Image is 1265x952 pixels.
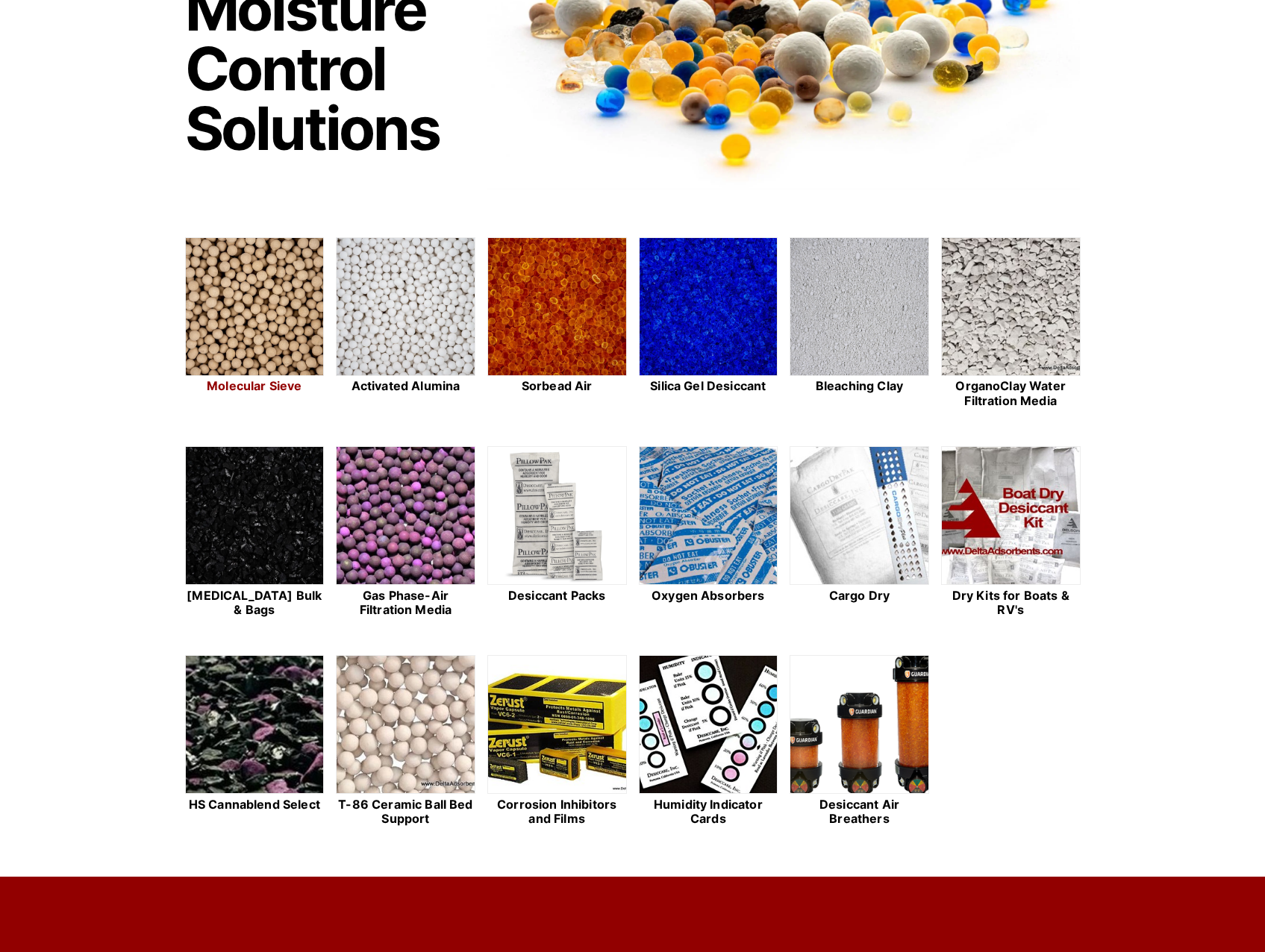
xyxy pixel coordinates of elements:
[185,589,325,617] h2: [MEDICAL_DATA] Bulk & Bags
[185,237,325,410] a: Molecular Sieve
[185,655,325,828] a: HS Cannablend Select
[941,379,1081,407] h2: OrganoClay Water Filtration Media
[487,379,627,393] h2: Sorbead Air
[790,655,929,828] a: Desiccant Air Breathers
[487,655,627,828] a: Corrosion Inhibitors and Films
[639,798,778,826] h2: Humidity Indicator Cards
[639,446,778,619] a: Oxygen Absorbers
[941,237,1081,410] a: OrganoClay Water Filtration Media
[336,446,475,619] a: Gas Phase-Air Filtration Media
[790,237,929,410] a: Bleaching Clay
[185,446,325,619] a: [MEDICAL_DATA] Bulk & Bags
[336,237,475,410] a: Activated Alumina
[185,379,325,393] h2: Molecular Sieve
[487,589,627,603] h2: Desiccant Packs
[941,446,1081,619] a: Dry Kits for Boats & RV's
[185,798,325,812] h2: HS Cannablend Select
[941,589,1081,617] h2: Dry Kits for Boats & RV's
[639,655,778,828] a: Humidity Indicator Cards
[790,589,929,603] h2: Cargo Dry
[487,237,627,410] a: Sorbead Air
[790,798,929,826] h2: Desiccant Air Breathers
[790,446,929,619] a: Cargo Dry
[790,379,929,393] h2: Bleaching Clay
[487,446,627,619] a: Desiccant Packs
[487,798,627,826] h2: Corrosion Inhibitors and Films
[336,655,475,828] a: T-86 Ceramic Ball Bed Support
[336,589,475,617] h2: Gas Phase-Air Filtration Media
[336,379,475,393] h2: Activated Alumina
[639,237,778,410] a: Silica Gel Desiccant
[639,589,778,603] h2: Oxygen Absorbers
[639,379,778,393] h2: Silica Gel Desiccant
[336,798,475,826] h2: T-86 Ceramic Ball Bed Support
